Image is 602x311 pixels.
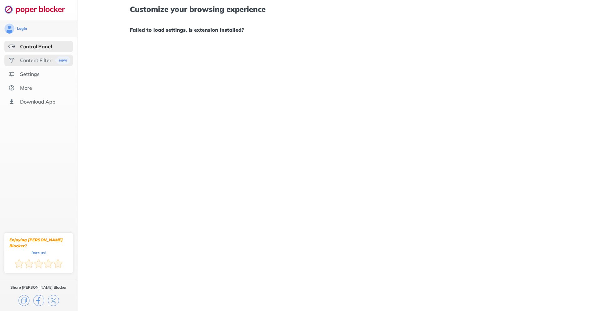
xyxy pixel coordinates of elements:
[4,5,72,14] img: logo-webpage.svg
[55,56,71,64] img: menuBanner.svg
[4,24,14,34] img: avatar.svg
[20,85,32,91] div: More
[8,71,15,77] img: settings.svg
[20,57,51,63] div: Content Filter
[10,285,67,290] div: Share [PERSON_NAME] Blocker
[9,237,68,249] div: Enjoying [PERSON_NAME] Blocker?
[8,99,15,105] img: download-app.svg
[33,295,44,306] img: facebook.svg
[18,295,29,306] img: copy.svg
[17,26,27,31] div: Login
[20,99,55,105] div: Download App
[8,43,15,50] img: features-selected.svg
[20,43,52,50] div: Control Panel
[8,57,15,63] img: social.svg
[8,85,15,91] img: about.svg
[31,251,46,254] div: Rate us!
[130,5,549,13] h1: Customize your browsing experience
[130,26,549,34] h1: Failed to load settings. Is extension installed?
[20,71,40,77] div: Settings
[48,295,59,306] img: x.svg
